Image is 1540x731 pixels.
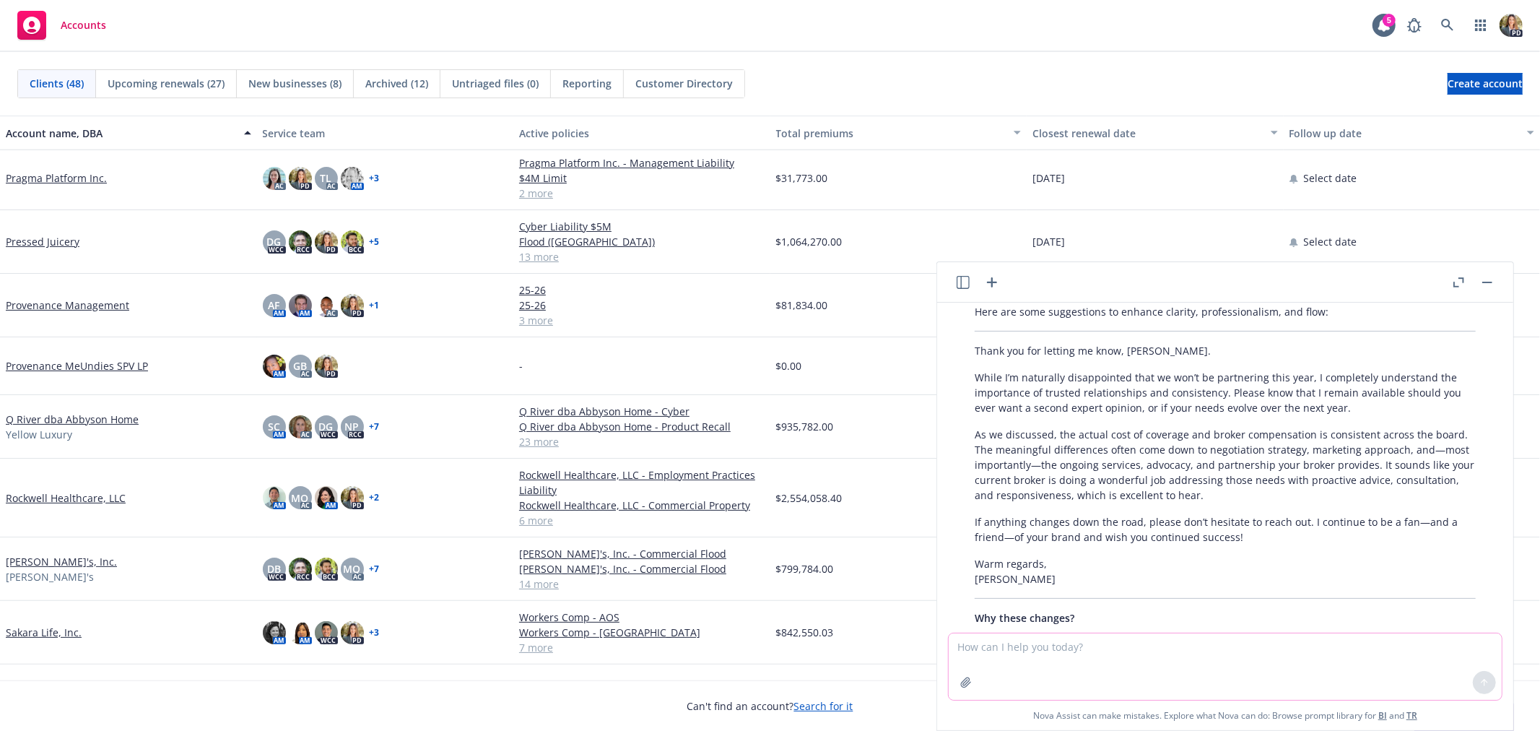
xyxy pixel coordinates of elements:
[975,289,1476,319] p: Your response is warm and professional, with a positive tone and a genuine offer to help in the f...
[269,298,280,313] span: AF
[370,174,380,183] a: + 3
[1500,14,1523,37] img: photo
[289,558,312,581] img: photo
[12,5,112,46] a: Accounts
[6,427,72,442] span: Yellow Luxury
[263,126,508,141] div: Service team
[370,301,380,310] a: + 1
[315,355,338,378] img: photo
[365,76,428,91] span: Archived (12)
[6,358,148,373] a: Provenance MeUndies SPV LP
[6,569,94,584] span: [PERSON_NAME]'s
[268,419,280,434] span: SC
[562,76,612,91] span: Reporting
[263,355,286,378] img: photo
[263,621,286,644] img: photo
[975,556,1476,587] p: Warm regards, [PERSON_NAME]
[452,76,539,91] span: Untriaged files (0)
[519,155,765,170] a: Pragma Platform Inc. - Management Liability
[345,419,360,434] span: NP
[776,419,834,434] span: $935,782.00
[1032,126,1262,141] div: Closest renewal date
[519,313,765,328] a: 3 more
[263,486,286,509] img: photo
[257,116,514,150] button: Service team
[289,230,312,254] img: photo
[341,230,364,254] img: photo
[293,358,307,373] span: GB
[519,640,765,655] a: 7 more
[975,343,1476,358] p: Thank you for letting me know, [PERSON_NAME].
[776,490,843,506] span: $2,554,058.40
[267,561,281,576] span: DB
[519,467,765,498] a: Rockwell Healthcare, LLC - Employment Practices Liability
[6,126,235,141] div: Account name, DBA
[315,486,338,509] img: photo
[108,76,225,91] span: Upcoming renewals (27)
[341,167,364,190] img: photo
[370,238,380,246] a: + 5
[289,294,312,317] img: photo
[6,554,117,569] a: [PERSON_NAME]'s, Inc.
[1027,116,1284,150] button: Closest renewal date
[315,294,338,317] img: photo
[975,514,1476,545] p: If anything changes down the road, please don’t hesitate to reach out. I continue to be a fan—and...
[975,611,1074,625] span: Why these changes?
[341,486,364,509] img: photo
[943,701,1508,730] span: Nova Assist can make mistakes. Explore what Nova can do: Browse prompt library for and
[519,249,765,264] a: 13 more
[513,116,770,150] button: Active policies
[6,170,107,186] a: Pragma Platform Inc.
[344,561,361,576] span: MQ
[292,490,309,506] span: MQ
[770,116,1027,150] button: Total premiums
[519,170,765,186] a: $4M Limit
[1383,14,1396,27] div: 5
[776,561,834,576] span: $799,784.00
[519,546,765,561] a: [PERSON_NAME]'s, Inc. - Commercial Flood
[1448,73,1523,95] a: Create account
[1433,11,1462,40] a: Search
[289,621,312,644] img: photo
[519,282,765,298] a: 25-26
[776,126,1006,141] div: Total premiums
[1304,170,1357,186] span: Select date
[370,423,380,431] a: + 7
[1400,11,1429,40] a: Report a Bug
[315,558,338,581] img: photo
[1032,234,1065,249] span: [DATE]
[341,621,364,644] img: photo
[975,370,1476,415] p: While I’m naturally disappointed that we won’t be partnering this year, I completely understand t...
[6,625,82,640] a: Sakara Life, Inc.
[794,699,853,713] a: Search for it
[6,490,126,506] a: Rockwell Healthcare, LLC
[519,298,765,313] a: 25-26
[519,419,765,434] a: Q River dba Abbyson Home - Product Recall
[519,576,765,592] a: 14 more
[519,561,765,576] a: [PERSON_NAME]'s, Inc. - Commercial Flood
[315,621,338,644] img: photo
[519,234,765,249] a: Flood ([GEOGRAPHIC_DATA])
[519,610,765,625] a: Workers Comp - AOS
[315,230,338,254] img: photo
[519,186,765,201] a: 2 more
[776,625,834,640] span: $842,550.03
[1304,234,1357,249] span: Select date
[321,170,332,186] span: TL
[776,358,802,373] span: $0.00
[1032,170,1065,186] span: [DATE]
[519,434,765,449] a: 23 more
[1466,11,1495,40] a: Switch app
[519,625,765,640] a: Workers Comp - [GEOGRAPHIC_DATA]
[1378,709,1387,722] a: BI
[519,513,765,528] a: 6 more
[519,219,765,234] a: Cyber Liability $5M
[635,76,733,91] span: Customer Directory
[267,234,282,249] span: DG
[319,419,334,434] span: DG
[6,298,129,313] a: Provenance Management
[370,628,380,637] a: + 3
[776,234,843,249] span: $1,064,270.00
[370,565,380,574] a: + 7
